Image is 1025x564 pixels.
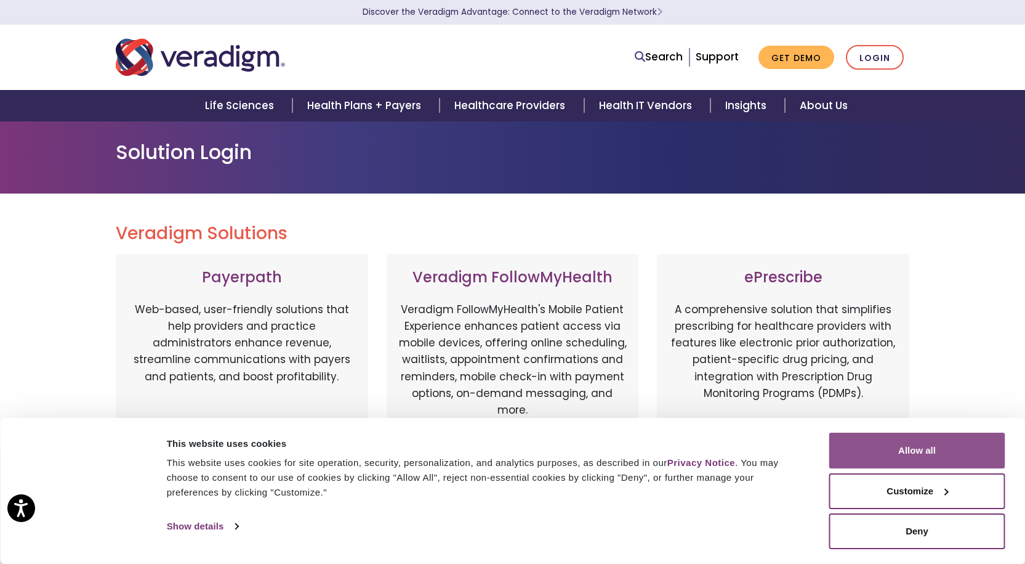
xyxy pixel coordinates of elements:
[167,456,802,500] div: This website uses cookies for site operation, security, personalization, and analytics purposes, ...
[785,90,862,121] a: About Us
[829,473,1005,509] button: Customize
[190,90,292,121] a: Life Sciences
[128,269,356,287] h3: Payerpath
[829,433,1005,468] button: Allow all
[696,49,739,64] a: Support
[116,141,910,164] h1: Solution Login
[292,90,440,121] a: Health Plans + Payers
[846,45,904,70] a: Login
[669,269,897,287] h3: ePrescribe
[399,301,627,419] p: Veradigm FollowMyHealth's Mobile Patient Experience enhances patient access via mobile devices, o...
[128,301,356,431] p: Web-based, user-friendly solutions that help providers and practice administrators enhance revenu...
[667,457,735,468] a: Privacy Notice
[657,6,662,18] span: Learn More
[167,517,238,536] a: Show details
[399,269,627,287] h3: Veradigm FollowMyHealth
[584,90,710,121] a: Health IT Vendors
[669,301,897,431] p: A comprehensive solution that simplifies prescribing for healthcare providers with features like ...
[710,90,785,121] a: Insights
[440,90,584,121] a: Healthcare Providers
[116,37,285,78] img: Veradigm logo
[758,46,834,70] a: Get Demo
[635,49,683,65] a: Search
[363,6,662,18] a: Discover the Veradigm Advantage: Connect to the Veradigm NetworkLearn More
[167,436,802,451] div: This website uses cookies
[116,223,910,244] h2: Veradigm Solutions
[829,513,1005,549] button: Deny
